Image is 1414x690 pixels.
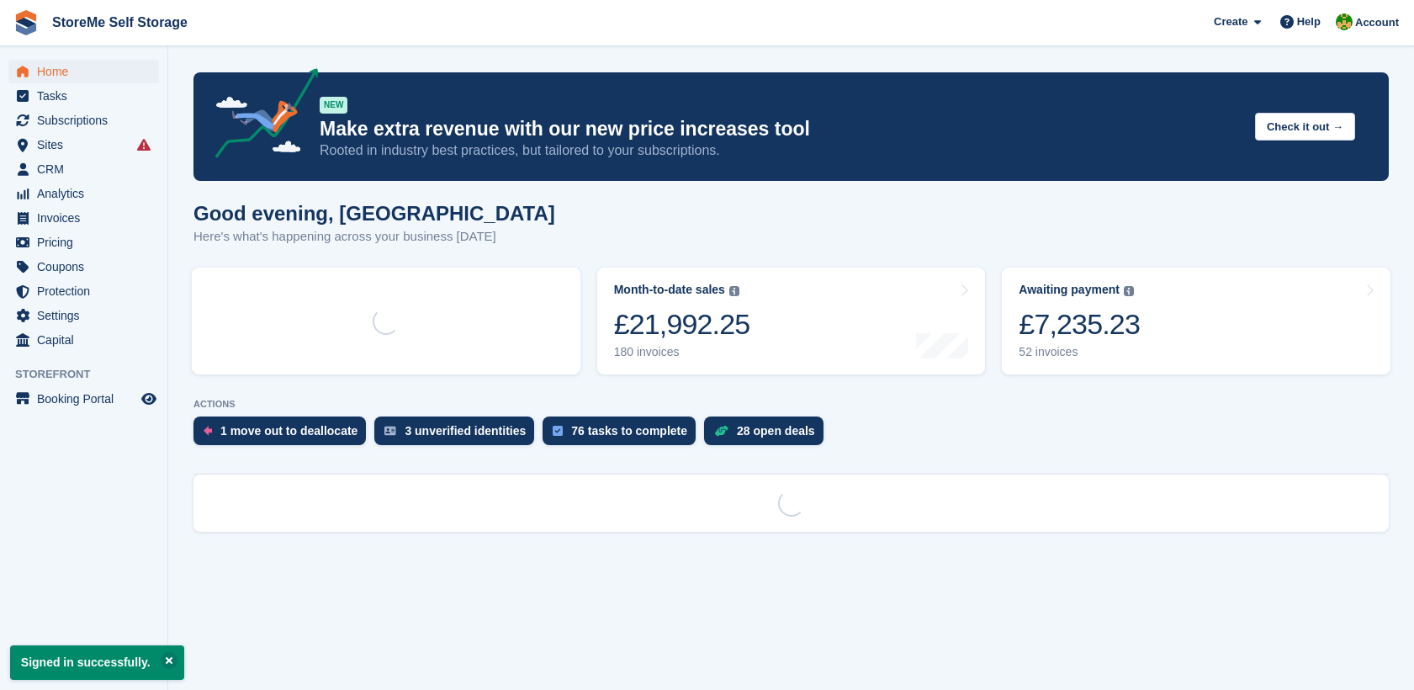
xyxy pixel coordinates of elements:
[614,307,750,342] div: £21,992.25
[1002,268,1390,374] a: Awaiting payment £7,235.23 52 invoices
[193,417,374,454] a: 1 move out to deallocate
[1255,113,1355,141] button: Check it out →
[614,345,750,359] div: 180 invoices
[8,279,159,303] a: menu
[8,231,159,254] a: menu
[37,387,138,411] span: Booking Portal
[543,417,704,454] a: 76 tasks to complete
[1336,13,1353,30] img: StorMe
[1124,286,1134,296] img: icon-info-grey-7440780725fd019a000dd9b08b2336e03edf1995a4989e88bcd33f0948082b44.svg
[37,279,138,303] span: Protection
[139,389,159,409] a: Preview store
[405,424,526,438] div: 3 unverified identities
[8,304,159,327] a: menu
[193,202,555,225] h1: Good evening, [GEOGRAPHIC_DATA]
[1019,345,1140,359] div: 52 invoices
[37,109,138,132] span: Subscriptions
[553,426,563,436] img: task-75834270c22a3079a89374b754ae025e5fb1db73e45f91037f5363f120a921f8.svg
[571,424,687,438] div: 76 tasks to complete
[614,283,725,297] div: Month-to-date sales
[8,206,159,230] a: menu
[737,424,815,438] div: 28 open deals
[8,133,159,157] a: menu
[137,138,151,151] i: Smart entry sync failures have occurred
[8,109,159,132] a: menu
[220,424,357,438] div: 1 move out to deallocate
[37,206,138,230] span: Invoices
[15,366,167,383] span: Storefront
[1214,13,1247,30] span: Create
[320,141,1242,160] p: Rooted in industry best practices, but tailored to your subscriptions.
[320,97,347,114] div: NEW
[45,8,194,36] a: StoreMe Self Storage
[704,417,832,454] a: 28 open deals
[374,417,543,454] a: 3 unverified identities
[37,133,138,157] span: Sites
[8,387,159,411] a: menu
[8,328,159,352] a: menu
[37,157,138,181] span: CRM
[597,268,986,374] a: Month-to-date sales £21,992.25 180 invoices
[37,182,138,205] span: Analytics
[8,60,159,83] a: menu
[193,227,555,247] p: Here's what's happening across your business [DATE]
[37,84,138,108] span: Tasks
[384,426,396,436] img: verify_identity-adf6edd0f0f0b5bbfe63781bf79b02c33cf7c696d77639b501bdc392416b5a36.svg
[714,425,728,437] img: deal-1b604bf984904fb50ccaf53a9ad4b4a5d6e5aea283cecdc64d6e3604feb123c2.svg
[1019,283,1120,297] div: Awaiting payment
[13,10,39,35] img: stora-icon-8386f47178a22dfd0bd8f6a31ec36ba5ce8667c1dd55bd0f319d3a0aa187defe.svg
[37,328,138,352] span: Capital
[37,60,138,83] span: Home
[1355,14,1399,31] span: Account
[201,68,319,164] img: price-adjustments-announcement-icon-8257ccfd72463d97f412b2fc003d46551f7dbcb40ab6d574587a9cd5c0d94...
[37,304,138,327] span: Settings
[1019,307,1140,342] div: £7,235.23
[10,645,184,680] p: Signed in successfully.
[1297,13,1321,30] span: Help
[37,231,138,254] span: Pricing
[204,426,212,436] img: move_outs_to_deallocate_icon-f764333ba52eb49d3ac5e1228854f67142a1ed5810a6f6cc68b1a99e826820c5.svg
[8,84,159,108] a: menu
[729,286,739,296] img: icon-info-grey-7440780725fd019a000dd9b08b2336e03edf1995a4989e88bcd33f0948082b44.svg
[8,255,159,279] a: menu
[8,182,159,205] a: menu
[37,255,138,279] span: Coupons
[320,117,1242,141] p: Make extra revenue with our new price increases tool
[8,157,159,181] a: menu
[193,399,1389,410] p: ACTIONS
